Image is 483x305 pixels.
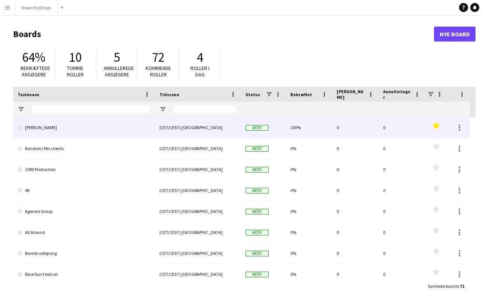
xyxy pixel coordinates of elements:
[155,159,241,180] div: (CET/CEST) [GEOGRAPHIC_DATA]
[245,146,269,152] span: Aktiv
[245,272,269,277] span: Aktiv
[245,125,269,131] span: Aktiv
[159,92,179,97] span: Tidszone
[286,159,332,180] div: 0%
[245,209,269,214] span: Aktiv
[286,243,332,263] div: 0%
[245,167,269,173] span: Aktiv
[197,49,203,65] span: 4
[155,138,241,159] div: (CET/CEST) [GEOGRAPHIC_DATA]
[104,65,134,78] span: Annullerede ansøgere
[332,117,379,138] div: 0
[332,264,379,284] div: 0
[332,138,379,159] div: 0
[18,243,150,264] a: Bambi udlejning
[114,49,120,65] span: 5
[379,243,425,263] div: 0
[434,27,476,42] a: Nye Board
[155,264,241,284] div: (CET/CEST) [GEOGRAPHIC_DATA]
[379,159,425,180] div: 0
[460,283,464,289] span: 71
[332,201,379,222] div: 0
[286,138,332,159] div: 0%
[379,180,425,201] div: 0
[67,65,84,78] span: Tomme roller
[152,49,165,65] span: 72
[428,283,459,289] span: Samlede boards
[428,279,464,293] div: :
[286,201,332,222] div: 0%
[18,92,39,97] span: Tavlenavn
[383,89,412,100] span: Annulleringer
[332,159,379,180] div: 0
[18,138,150,159] a: Random/ Mix clients
[190,65,210,78] span: Roller i dag
[379,117,425,138] div: 0
[18,180,150,201] a: 4K
[290,92,312,97] span: Bekræftet
[159,106,166,113] button: Åbn Filtermenu
[245,230,269,235] span: Aktiv
[286,264,332,284] div: 0%
[155,201,241,222] div: (CET/CEST) [GEOGRAPHIC_DATA]
[15,0,58,15] button: Down the Drain
[13,28,434,40] h1: Boards
[69,49,82,65] span: 10
[332,243,379,263] div: 0
[245,251,269,256] span: Aktiv
[155,222,241,243] div: (CET/CEST) [GEOGRAPHIC_DATA]
[332,222,379,243] div: 0
[155,117,241,138] div: (CET/CEST) [GEOGRAPHIC_DATA]
[245,188,269,193] span: Aktiv
[18,222,150,243] a: All Around
[146,65,171,78] span: Kommende roller
[22,49,45,65] span: 64%
[31,105,150,114] input: Tavlenavn Filter Input
[286,117,332,138] div: 100%
[286,222,332,243] div: 0%
[337,89,365,100] span: [PERSON_NAME]
[379,138,425,159] div: 0
[379,222,425,243] div: 0
[18,117,150,138] a: [PERSON_NAME]
[173,105,236,114] input: Tidszone Filter Input
[18,159,150,180] a: 1080 Production
[379,201,425,222] div: 0
[245,92,260,97] span: Status
[18,264,150,285] a: Blue Sun Festival
[379,264,425,284] div: 0
[332,180,379,201] div: 0
[21,65,50,78] span: Bekræftede ansøgere
[286,180,332,201] div: 0%
[155,180,241,201] div: (CET/CEST) [GEOGRAPHIC_DATA]
[18,106,24,113] button: Åbn Filtermenu
[155,243,241,263] div: (CET/CEST) [GEOGRAPHIC_DATA]
[18,201,150,222] a: Agenda Group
